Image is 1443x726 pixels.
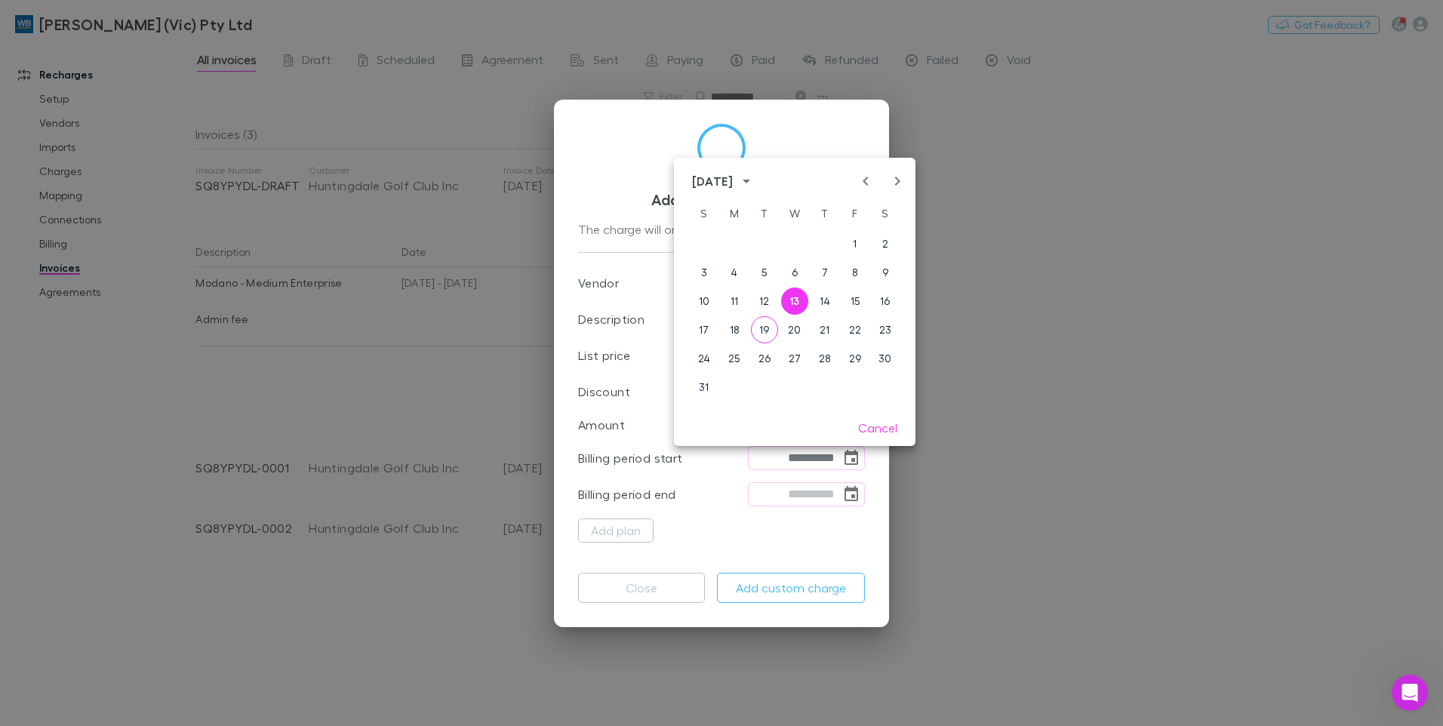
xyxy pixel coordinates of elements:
p: List price [578,346,631,365]
div: The charge will only be added to this invoice. [578,220,865,240]
span: Wednesday [781,198,808,229]
h3: Add custom charge [578,190,865,208]
span: Thursday [811,198,838,229]
button: 14 [811,288,838,315]
span: Tuesday [751,198,778,229]
p: Billing period start [578,449,682,467]
button: 31 [691,374,718,401]
button: 3 [691,259,718,286]
button: Previous month [857,172,875,190]
button: Choose date, selected date is Aug 13, 2025 [841,448,862,469]
button: 29 [841,345,869,372]
button: 23 [872,316,899,343]
p: Vendor [578,274,619,292]
button: 12 [751,288,778,315]
span: Friday [841,198,869,229]
iframe: Intercom live chat [1392,675,1428,711]
button: Add plan [578,518,654,543]
button: 4 [721,259,748,286]
span: Saturday [872,198,899,229]
p: Billing period end [578,485,676,503]
button: 6 [781,259,808,286]
button: Add custom charge [717,573,865,603]
p: Description [578,310,645,328]
button: 8 [841,259,869,286]
button: 16 [872,288,899,315]
button: 20 [781,316,808,343]
button: 22 [841,316,869,343]
button: Next month [888,172,906,190]
button: Close [578,573,705,603]
span: Monday [721,198,748,229]
p: Amount [578,416,625,434]
button: 24 [691,345,718,372]
button: 13 [781,288,808,315]
span: Sunday [691,198,718,229]
button: 30 [872,345,899,372]
button: 17 [691,316,718,343]
button: 19 [751,316,778,343]
button: 18 [721,316,748,343]
button: 7 [811,259,838,286]
button: 26 [751,345,778,372]
button: 1 [841,230,869,257]
button: 11 [721,288,748,315]
button: 25 [721,345,748,372]
button: 5 [751,259,778,286]
button: 9 [872,259,899,286]
p: Discount [578,383,630,401]
button: 2 [872,230,899,257]
button: 10 [691,288,718,315]
button: 21 [811,316,838,343]
button: Choose date [841,484,862,505]
div: [DATE] [692,172,733,190]
button: calendar view is open, switch to year view [737,172,755,190]
button: Cancel [846,416,909,440]
button: 15 [841,288,869,315]
button: 27 [781,345,808,372]
button: 28 [811,345,838,372]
